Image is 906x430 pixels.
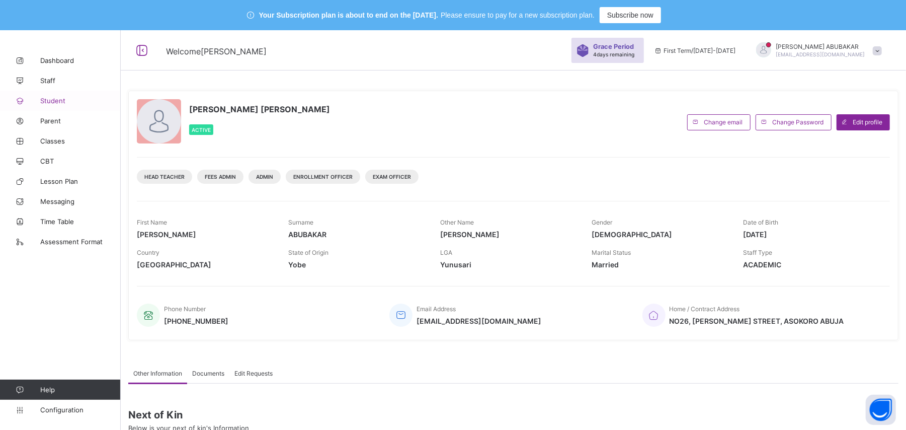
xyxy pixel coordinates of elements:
[593,43,634,50] span: Grace Period
[40,56,121,64] span: Dashboard
[441,11,595,19] span: Please ensure to pay for a new subscription plan.
[772,118,823,126] span: Change Password
[133,370,182,377] span: Other Information
[670,317,844,325] span: NO26, [PERSON_NAME] STREET, ASOKORO ABUJA
[440,230,576,239] span: [PERSON_NAME]
[192,370,224,377] span: Documents
[189,104,330,114] span: [PERSON_NAME] [PERSON_NAME]
[776,51,865,57] span: [EMAIL_ADDRESS][DOMAIN_NAME]
[166,46,267,56] span: Welcome [PERSON_NAME]
[866,395,896,425] button: Open asap
[40,386,120,394] span: Help
[144,174,185,180] span: Head teacher
[164,305,206,313] span: Phone Number
[40,117,121,125] span: Parent
[417,305,456,313] span: Email Address
[593,51,634,57] span: 4 days remaining
[744,230,880,239] span: [DATE]
[205,174,236,180] span: Fees admin
[670,305,740,313] span: Home / Contract Address
[744,219,779,226] span: Date of Birth
[40,97,121,105] span: Student
[137,260,273,269] span: [GEOGRAPHIC_DATA]
[40,197,121,205] span: Messaging
[654,47,736,54] span: session/term information
[746,42,887,59] div: ADAMABUBAKAR
[288,230,425,239] span: ABUBAKAR
[137,249,159,256] span: Country
[288,219,313,226] span: Surname
[40,157,121,165] span: CBT
[164,317,228,325] span: [PHONE_NUMBER]
[137,219,167,226] span: First Name
[234,370,273,377] span: Edit Requests
[440,260,576,269] span: Yunusari
[293,174,353,180] span: Enrollment Officer
[288,260,425,269] span: Yobe
[744,260,880,269] span: ACADEMIC
[373,174,411,180] span: Exam officer
[40,77,121,85] span: Staff
[440,219,474,226] span: Other Name
[607,11,653,19] span: Subscribe now
[40,406,120,414] span: Configuration
[128,409,898,421] span: Next of Kin
[288,249,328,256] span: State of Origin
[40,137,121,145] span: Classes
[592,260,728,269] span: Married
[40,177,121,185] span: Lesson Plan
[192,127,211,133] span: Active
[256,174,273,180] span: Admin
[259,11,438,19] span: Your Subscription plan is about to end on the [DATE].
[853,118,882,126] span: Edit profile
[776,43,865,50] span: [PERSON_NAME] ABUBAKAR
[576,44,589,57] img: sticker-purple.71386a28dfed39d6af7621340158ba97.svg
[40,238,121,246] span: Assessment Format
[744,249,773,256] span: Staff Type
[592,249,631,256] span: Marital Status
[592,230,728,239] span: [DEMOGRAPHIC_DATA]
[704,118,743,126] span: Change email
[137,230,273,239] span: [PERSON_NAME]
[40,218,121,226] span: Time Table
[417,317,541,325] span: [EMAIL_ADDRESS][DOMAIN_NAME]
[440,249,452,256] span: LGA
[592,219,612,226] span: Gender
